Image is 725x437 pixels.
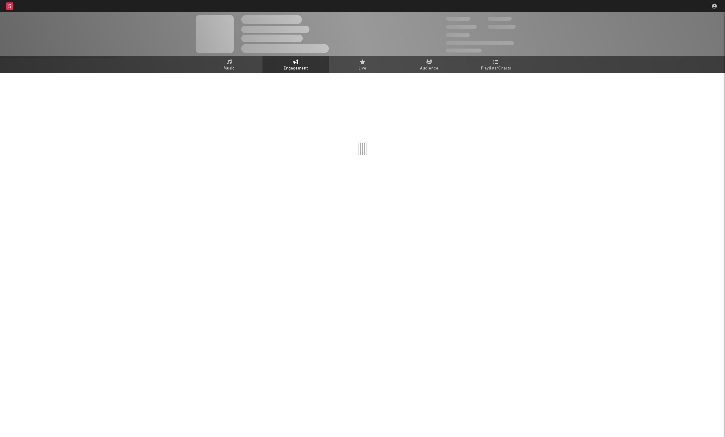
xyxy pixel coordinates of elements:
span: 100,000 [446,33,470,37]
span: 300,000 [446,17,470,21]
a: Audience [396,56,463,73]
span: Audience [420,65,439,72]
span: Engagement [284,65,308,72]
span: Playlists/Charts [481,65,511,72]
a: Engagement [262,56,329,73]
a: Playlists/Charts [463,56,529,73]
a: Music [196,56,262,73]
span: 1,000,000 [488,25,516,29]
a: Live [329,56,396,73]
span: Music [224,65,235,72]
span: Live [359,65,366,72]
span: 50,000,000 [446,25,477,29]
span: Jump Score: 85.0 [446,49,482,53]
span: 50,000,000 Monthly Listeners [446,41,514,45]
span: 100,000 [488,17,512,21]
